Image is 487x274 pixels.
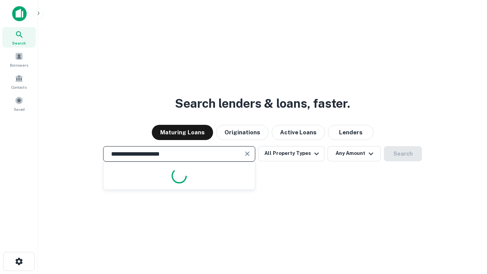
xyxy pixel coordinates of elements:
[175,94,350,113] h3: Search lenders & loans, faster.
[2,93,36,114] a: Saved
[328,125,374,140] button: Lenders
[10,62,28,68] span: Borrowers
[14,106,25,112] span: Saved
[152,125,213,140] button: Maturing Loans
[328,146,381,161] button: Any Amount
[272,125,325,140] button: Active Loans
[258,146,325,161] button: All Property Types
[11,84,27,90] span: Contacts
[242,148,253,159] button: Clear
[12,6,27,21] img: capitalize-icon.png
[2,27,36,48] a: Search
[2,71,36,92] a: Contacts
[216,125,269,140] button: Originations
[2,49,36,70] a: Borrowers
[449,213,487,250] iframe: Chat Widget
[12,40,26,46] span: Search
